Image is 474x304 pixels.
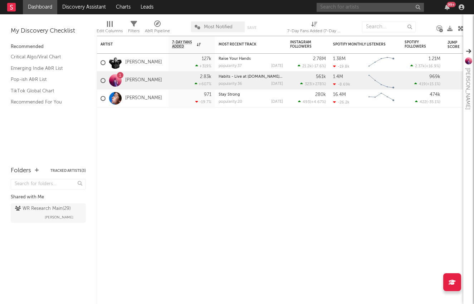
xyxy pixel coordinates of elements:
[145,18,170,39] div: A&R Pipeline
[219,93,283,97] div: Stay Strong
[101,42,154,47] div: Artist
[317,3,424,12] input: Search for artists
[97,18,123,39] div: Edit Columns
[414,82,440,86] div: ( )
[287,18,341,39] div: 7-Day Fans Added (7-Day Fans Added)
[219,57,251,61] a: Raise Your Hands
[271,100,283,104] div: [DATE]
[11,87,79,95] a: TikTok Global Chart
[219,93,240,97] a: Stay Strong
[419,82,426,86] span: 419
[145,27,170,35] div: A&R Pipeline
[300,82,326,86] div: ( )
[219,75,283,79] div: Habits - Live at Crypto.com Arena, Los Angeles, CA, 9/23/2023
[463,68,472,110] div: [PERSON_NAME]
[125,95,162,101] a: [PERSON_NAME]
[128,27,140,35] div: Filters
[427,100,439,104] span: -35.1 %
[365,72,397,90] svg: Chart title
[313,64,325,68] span: -17.6 %
[429,57,440,61] div: 1.21M
[247,26,256,30] button: Save
[429,74,440,79] div: 969k
[271,64,283,68] div: [DATE]
[219,42,272,47] div: Most Recent Track
[430,92,440,97] div: 474k
[11,179,86,189] input: Search for folders...
[447,2,456,7] div: 99 +
[45,213,73,222] span: [PERSON_NAME]
[333,42,387,47] div: Spotify Monthly Listeners
[298,64,326,68] div: ( )
[11,27,86,35] div: My Discovery Checklist
[333,64,350,69] div: -19.8k
[427,82,439,86] span: +15.1 %
[415,100,440,104] div: ( )
[219,100,242,104] div: popularity: 20
[333,92,346,97] div: 16.4M
[15,204,71,213] div: WR Research Main ( 29 )
[200,74,211,79] div: 2.83k
[195,100,211,104] div: -19.7 %
[333,100,350,105] div: -26.2k
[316,74,326,79] div: 561k
[303,100,310,104] span: 493
[333,74,343,79] div: 1.4M
[11,193,86,202] div: Shared with Me
[128,18,140,39] div: Filters
[125,59,162,66] a: [PERSON_NAME]
[11,98,79,106] a: Recommended For You
[311,100,325,104] span: +4.67 %
[365,54,397,72] svg: Chart title
[172,40,195,49] span: 7-Day Fans Added
[313,57,326,61] div: 2.78M
[415,64,425,68] span: 2.37k
[445,4,450,10] button: 99+
[204,25,233,29] span: Most Notified
[195,82,211,86] div: +607 %
[219,64,242,68] div: popularity: 37
[219,82,242,86] div: popularity: 36
[312,82,325,86] span: +278 %
[125,77,162,83] a: [PERSON_NAME]
[271,82,283,86] div: [DATE]
[11,203,86,223] a: WR Research Main(29)[PERSON_NAME]
[426,64,439,68] span: +16.9 %
[365,90,397,107] svg: Chart title
[333,57,346,61] div: 1.38M
[204,92,211,97] div: 971
[333,82,350,87] div: -8.69k
[448,40,465,49] div: Jump Score
[11,64,79,72] a: Emerging Indie A&R List
[11,43,86,51] div: Recommended
[50,169,86,173] button: Tracked Artists(3)
[362,21,416,32] input: Search...
[298,100,326,104] div: ( )
[219,75,391,79] a: Habits - Live at [DOMAIN_NAME] Arena, [GEOGRAPHIC_DATA], [GEOGRAPHIC_DATA], [DATE]
[11,167,31,175] div: Folders
[305,82,311,86] span: 323
[302,64,312,68] span: 21.2k
[202,57,211,61] div: 127k
[97,27,123,35] div: Edit Columns
[287,27,341,35] div: 7-Day Fans Added (7-Day Fans Added)
[315,92,326,97] div: 280k
[290,40,315,49] div: Instagram Followers
[410,64,440,68] div: ( )
[195,64,211,68] div: +319 %
[405,40,430,49] div: Spotify Followers
[420,100,426,104] span: 422
[11,76,79,83] a: Pop-ish A&R List
[11,53,79,61] a: Critical Algo/Viral Chart
[219,57,283,61] div: Raise Your Hands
